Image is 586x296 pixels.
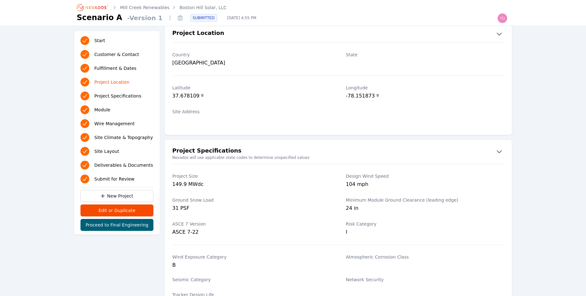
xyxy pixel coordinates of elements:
span: Site Climate & Topography [94,134,153,141]
span: Deliverables & Documents [94,162,153,168]
label: Atmospheric Corrosion Class [346,254,504,260]
span: Customer & Contact [94,51,139,58]
button: Project Specifications [165,146,512,156]
h2: Project Specifications [172,146,241,156]
div: 31 PSF [172,204,331,213]
span: Project Specifications [94,93,141,99]
label: Risk Category [346,221,504,227]
a: New Project [80,190,153,202]
div: -78.151873 º [346,92,504,101]
label: Minimum Module Ground Clearance (leading edge) [346,197,504,203]
div: 104 mph [346,181,504,189]
span: Submit for Review [94,176,135,182]
div: 24 in [346,204,504,213]
label: Site Address [172,109,331,115]
h1: Scenario A [77,13,122,23]
nav: Breadcrumb [77,3,227,13]
span: [DATE] 4:55 PM [222,15,262,20]
span: Site Layout [94,148,119,154]
div: [GEOGRAPHIC_DATA] [172,59,331,67]
label: Ground Snow Load [172,197,331,203]
span: Wire Management [94,120,135,127]
nav: Progress [80,35,153,185]
a: Boston Hill Solar, LLC [180,4,226,11]
label: Country [172,52,331,58]
div: 149.9 MWdc [172,181,331,189]
img: todd.padezanin@nevados.solar [497,13,507,23]
button: Edit or Duplicate [80,204,153,216]
span: Module [94,107,110,113]
span: Project Location [94,79,130,85]
a: Mill Creek Renewables [120,4,169,11]
div: I [346,228,504,236]
label: Longitude [346,85,504,91]
label: ASCE 7 Version [172,221,331,227]
span: Start [94,37,105,44]
label: Project Size [172,173,331,179]
label: Latitude [172,85,331,91]
button: Proceed to Final Engineering [80,219,153,231]
div: ASCE 7-22 [172,228,331,236]
label: State [346,52,504,58]
span: Fulfillment & Dates [94,65,136,71]
span: - Version 1 [125,14,165,22]
label: Seismic Category [172,276,331,283]
label: Wind Exposure Category [172,254,331,260]
small: Nevados will use applicable state codes to determine unspecified values [165,155,512,160]
label: Network Security [346,276,504,283]
button: Project Location [165,29,512,39]
label: Design Wind Speed [346,173,504,179]
div: 37.678109 º [172,92,331,101]
h2: Project Location [172,29,224,39]
div: B [172,261,331,269]
div: SUBMITTED [190,14,217,22]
